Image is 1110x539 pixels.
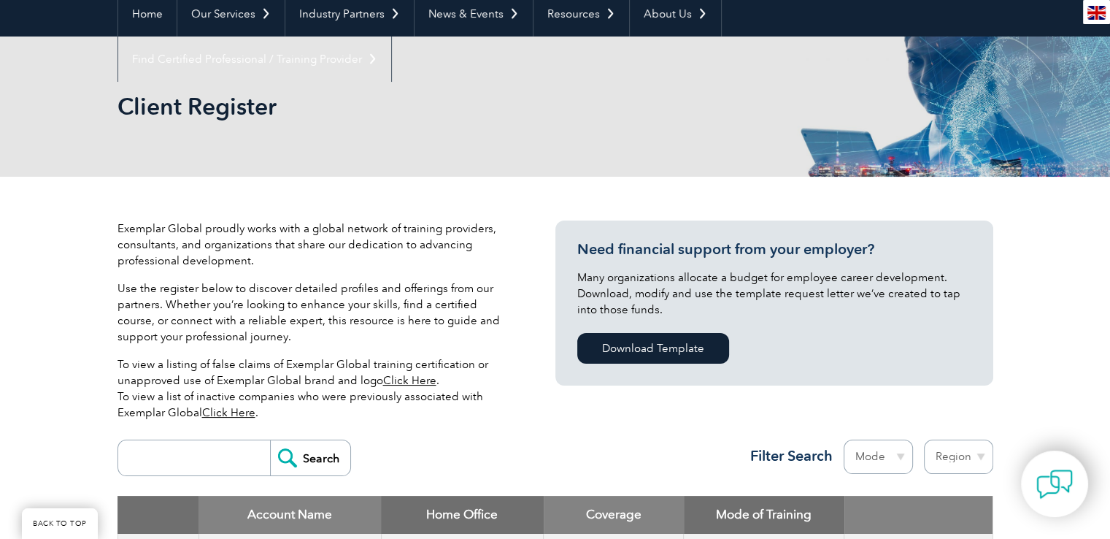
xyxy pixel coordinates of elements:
th: : activate to sort column ascending [844,496,993,534]
p: Use the register below to discover detailed profiles and offerings from our partners. Whether you... [117,280,512,345]
p: Exemplar Global proudly works with a global network of training providers, consultants, and organ... [117,221,512,269]
input: Search [270,440,350,475]
th: Mode of Training: activate to sort column ascending [684,496,844,534]
a: Click Here [383,374,436,387]
h2: Client Register [117,95,731,118]
h3: Need financial support from your employer? [577,240,971,259]
p: Many organizations allocate a budget for employee career development. Download, modify and use th... [577,269,971,318]
p: To view a listing of false claims of Exemplar Global training certification or unapproved use of ... [117,356,512,421]
a: BACK TO TOP [22,508,98,539]
th: Home Office: activate to sort column ascending [381,496,544,534]
th: Account Name: activate to sort column descending [199,496,381,534]
img: contact-chat.png [1036,466,1073,502]
a: Download Template [577,333,729,364]
a: Click Here [202,406,255,419]
th: Coverage: activate to sort column ascending [544,496,684,534]
img: en [1087,6,1106,20]
a: Find Certified Professional / Training Provider [118,37,391,82]
h3: Filter Search [741,447,833,465]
